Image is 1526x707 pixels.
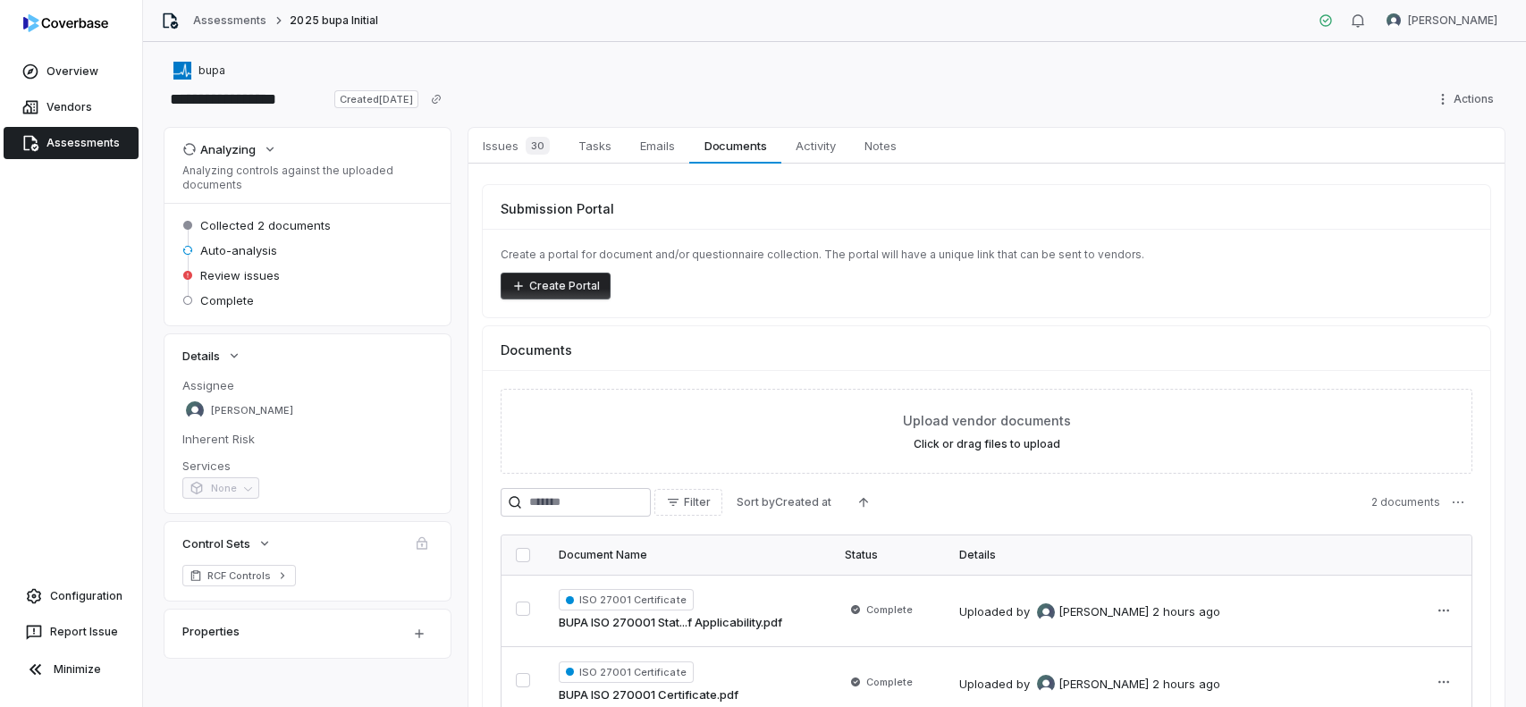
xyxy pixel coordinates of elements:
[1152,676,1220,694] div: 2 hours ago
[857,134,904,157] span: Notes
[1058,603,1149,621] span: [PERSON_NAME]
[182,535,250,551] span: Control Sets
[959,603,1220,621] div: Uploaded
[501,199,614,218] span: Submission Portal
[182,164,433,192] p: Analyzing controls against the uploaded documents
[290,13,378,28] span: 2025 bupa Initial
[846,489,881,516] button: Ascending
[177,527,277,560] button: Control Sets
[182,348,220,364] span: Details
[177,133,282,165] button: Analyzing
[903,411,1071,430] span: Upload vendor documents
[1376,7,1508,34] button: Stewart Mair avatar[PERSON_NAME]
[4,91,139,123] a: Vendors
[177,340,247,372] button: Details
[559,548,816,562] div: Document Name
[959,548,1402,562] div: Details
[4,55,139,88] a: Overview
[1037,675,1055,693] img: Stewart Mair avatar
[211,404,293,417] span: [PERSON_NAME]
[182,377,433,393] dt: Assignee
[1430,86,1505,113] button: Actions
[182,141,256,157] div: Analyzing
[186,401,204,419] img: Stewart Mair avatar
[193,13,266,28] a: Assessments
[1387,13,1401,28] img: Stewart Mair avatar
[571,134,619,157] span: Tasks
[207,568,271,583] span: RCF Controls
[866,675,913,689] span: Complete
[200,242,277,258] span: Auto-analysis
[866,602,913,617] span: Complete
[476,133,557,158] span: Issues
[7,580,135,612] a: Configuration
[501,341,572,359] span: Documents
[654,489,722,516] button: Filter
[1408,13,1497,28] span: [PERSON_NAME]
[182,565,296,586] a: RCF Controls
[697,134,774,157] span: Documents
[559,614,782,632] a: BUPA ISO 270001 Stat...f Applicability.pdf
[7,652,135,687] button: Minimize
[1037,603,1055,621] img: Stewart Mair avatar
[182,431,433,447] dt: Inherent Risk
[200,267,280,283] span: Review issues
[914,437,1060,451] label: Click or drag files to upload
[845,548,931,562] div: Status
[7,616,135,648] button: Report Issue
[200,292,254,308] span: Complete
[726,489,842,516] button: Sort byCreated at
[684,495,711,509] span: Filter
[559,661,694,683] span: ISO 27001 Certificate
[168,55,231,87] button: https://bupa.com/bupa
[420,83,452,115] button: Copy link
[633,134,682,157] span: Emails
[4,127,139,159] a: Assessments
[1152,603,1220,621] div: 2 hours ago
[501,248,1472,262] p: Create a portal for document and/or questionnaire collection. The portal will have a unique link ...
[559,686,738,704] a: BUPA ISO 270001 Certificate.pdf
[959,675,1220,693] div: Uploaded
[1016,603,1149,621] div: by
[1371,495,1440,509] span: 2 documents
[501,273,611,299] button: Create Portal
[526,137,550,155] span: 30
[182,458,433,474] dt: Services
[23,14,108,32] img: logo-D7KZi-bG.svg
[788,134,843,157] span: Activity
[198,63,225,78] span: bupa
[1016,675,1149,693] div: by
[334,90,418,108] span: Created [DATE]
[856,495,871,509] svg: Ascending
[559,589,694,610] span: ISO 27001 Certificate
[200,217,331,233] span: Collected 2 documents
[1058,676,1149,694] span: [PERSON_NAME]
